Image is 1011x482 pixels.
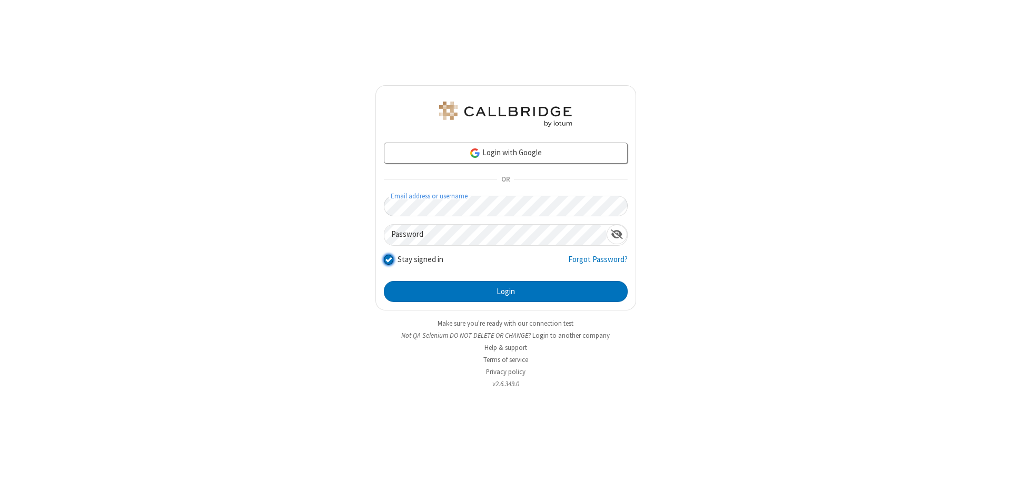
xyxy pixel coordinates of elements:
li: v2.6.349.0 [375,379,636,389]
span: OR [497,173,514,187]
button: Login [384,281,628,302]
a: Make sure you're ready with our connection test [438,319,573,328]
a: Privacy policy [486,367,526,376]
input: Email address or username [384,196,628,216]
img: QA Selenium DO NOT DELETE OR CHANGE [437,102,574,127]
a: Login with Google [384,143,628,164]
a: Terms of service [483,355,528,364]
a: Forgot Password? [568,254,628,274]
input: Password [384,225,607,245]
label: Stay signed in [398,254,443,266]
li: Not QA Selenium DO NOT DELETE OR CHANGE? [375,330,636,340]
img: google-icon.png [469,147,481,159]
div: Show password [607,225,627,244]
button: Login to another company [532,330,610,340]
a: Help & support [484,343,527,352]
